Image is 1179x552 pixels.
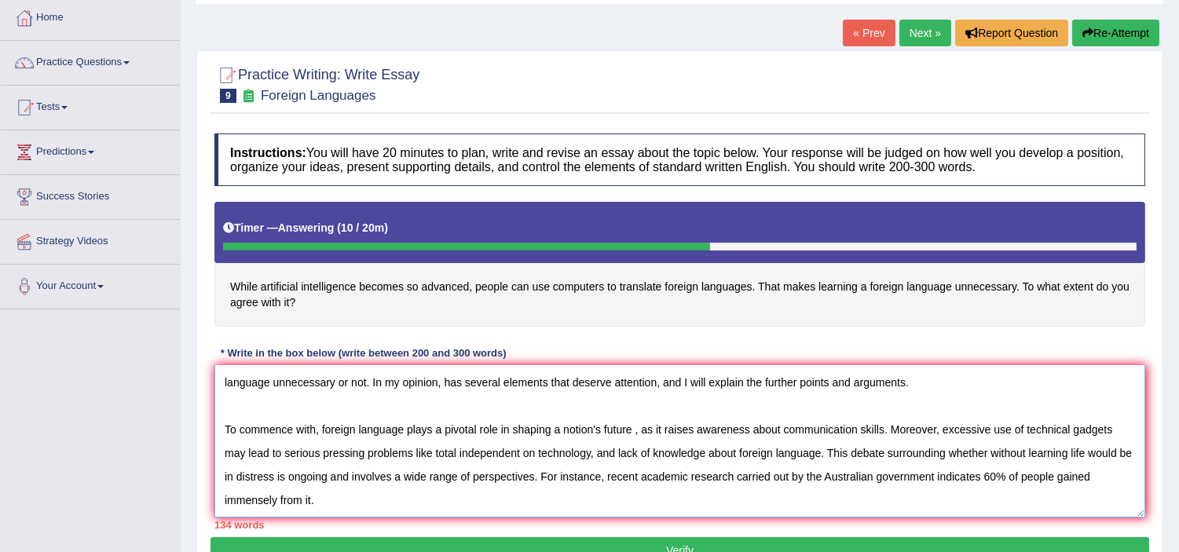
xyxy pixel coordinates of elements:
a: Next » [899,20,951,46]
a: Your Account [1,265,180,304]
div: 134 words [214,517,1145,532]
a: « Prev [843,20,895,46]
a: Strategy Videos [1,220,180,259]
button: Report Question [955,20,1068,46]
a: Predictions [1,130,180,170]
a: Practice Questions [1,41,180,80]
a: Tests [1,86,180,125]
h4: While artificial intelligence becomes so advanced, people can use computers to translate foreign ... [214,202,1145,327]
h2: Practice Writing: Write Essay [214,64,419,103]
span: 9 [220,89,236,103]
b: ) [384,221,388,234]
b: 10 / 20m [341,221,384,234]
b: Instructions: [230,146,306,159]
small: Foreign Languages [261,88,376,103]
a: Success Stories [1,175,180,214]
b: ( [337,221,341,234]
h5: Timer — [223,222,388,234]
button: Re-Attempt [1072,20,1159,46]
b: Answering [278,221,335,234]
h4: You will have 20 minutes to plan, write and revise an essay about the topic below. Your response ... [214,133,1145,186]
small: Exam occurring question [240,89,257,104]
div: * Write in the box below (write between 200 and 300 words) [214,346,512,361]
